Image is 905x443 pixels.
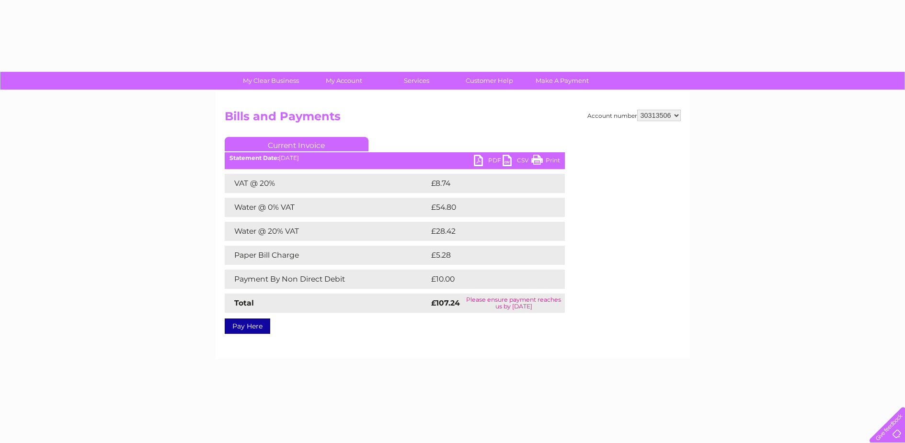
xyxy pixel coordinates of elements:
[429,246,542,265] td: £5.28
[463,294,565,313] td: Please ensure payment reaches us by [DATE]
[523,72,602,90] a: Make A Payment
[225,155,565,161] div: [DATE]
[587,110,681,121] div: Account number
[431,298,460,307] strong: £107.24
[429,198,546,217] td: £54.80
[234,298,254,307] strong: Total
[225,246,429,265] td: Paper Bill Charge
[225,222,429,241] td: Water @ 20% VAT
[503,155,531,169] a: CSV
[377,72,456,90] a: Services
[231,72,310,90] a: My Clear Business
[531,155,560,169] a: Print
[225,198,429,217] td: Water @ 0% VAT
[304,72,383,90] a: My Account
[450,72,529,90] a: Customer Help
[225,270,429,289] td: Payment By Non Direct Debit
[429,222,546,241] td: £28.42
[429,174,542,193] td: £8.74
[225,137,368,151] a: Current Invoice
[225,174,429,193] td: VAT @ 20%
[429,270,545,289] td: £10.00
[474,155,503,169] a: PDF
[225,110,681,128] h2: Bills and Payments
[229,154,279,161] b: Statement Date:
[225,318,270,334] a: Pay Here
